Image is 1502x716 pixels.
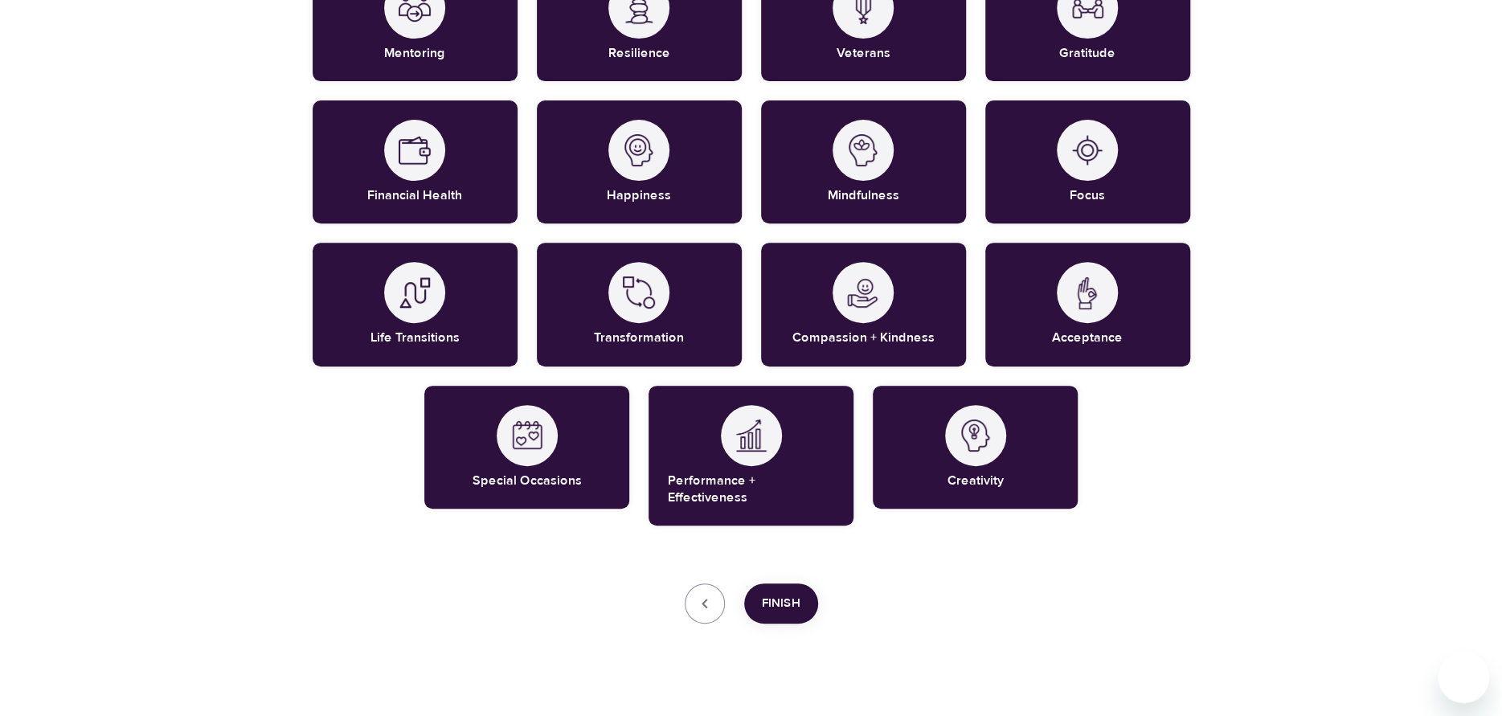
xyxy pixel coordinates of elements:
h5: Creativity [947,473,1004,489]
div: Financial HealthFinancial Health [313,100,518,223]
img: Focus [1071,134,1103,166]
img: Special Occasions [511,419,543,452]
div: CreativityCreativity [873,386,1078,509]
div: AcceptanceAcceptance [985,243,1190,366]
h5: Resilience [608,45,670,62]
img: Performance + Effectiveness [735,419,767,452]
h5: Compassion + Kindness [792,329,935,346]
button: Finish [744,583,818,624]
img: Acceptance [1071,276,1103,309]
div: Compassion + KindnessCompassion + Kindness [761,243,966,366]
h5: Transformation [594,329,684,346]
h5: Life Transitions [370,329,460,346]
div: Life TransitionsLife Transitions [313,243,518,366]
h5: Veterans [837,45,890,62]
h5: Mindfulness [828,187,899,204]
img: Happiness [623,134,655,166]
img: Mindfulness [847,134,879,166]
img: Life Transitions [399,276,431,309]
img: Financial Health [399,134,431,166]
div: FocusFocus [985,100,1190,223]
span: Finish [762,593,800,614]
img: Transformation [623,276,655,309]
h5: Performance + Effectiveness [668,473,834,507]
h5: Mentoring [384,45,445,62]
div: MindfulnessMindfulness [761,100,966,223]
img: Compassion + Kindness [847,276,879,309]
h5: Financial Health [367,187,462,204]
h5: Special Occasions [473,473,582,489]
iframe: Button to launch messaging window [1438,652,1489,703]
div: Special OccasionsSpecial Occasions [424,386,629,509]
h5: Gratitude [1059,45,1115,62]
div: TransformationTransformation [537,243,742,366]
h5: Acceptance [1052,329,1123,346]
h5: Happiness [607,187,671,204]
div: Performance + EffectivenessPerformance + Effectiveness [649,386,853,526]
img: Creativity [960,419,992,452]
div: HappinessHappiness [537,100,742,223]
h5: Focus [1070,187,1105,204]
